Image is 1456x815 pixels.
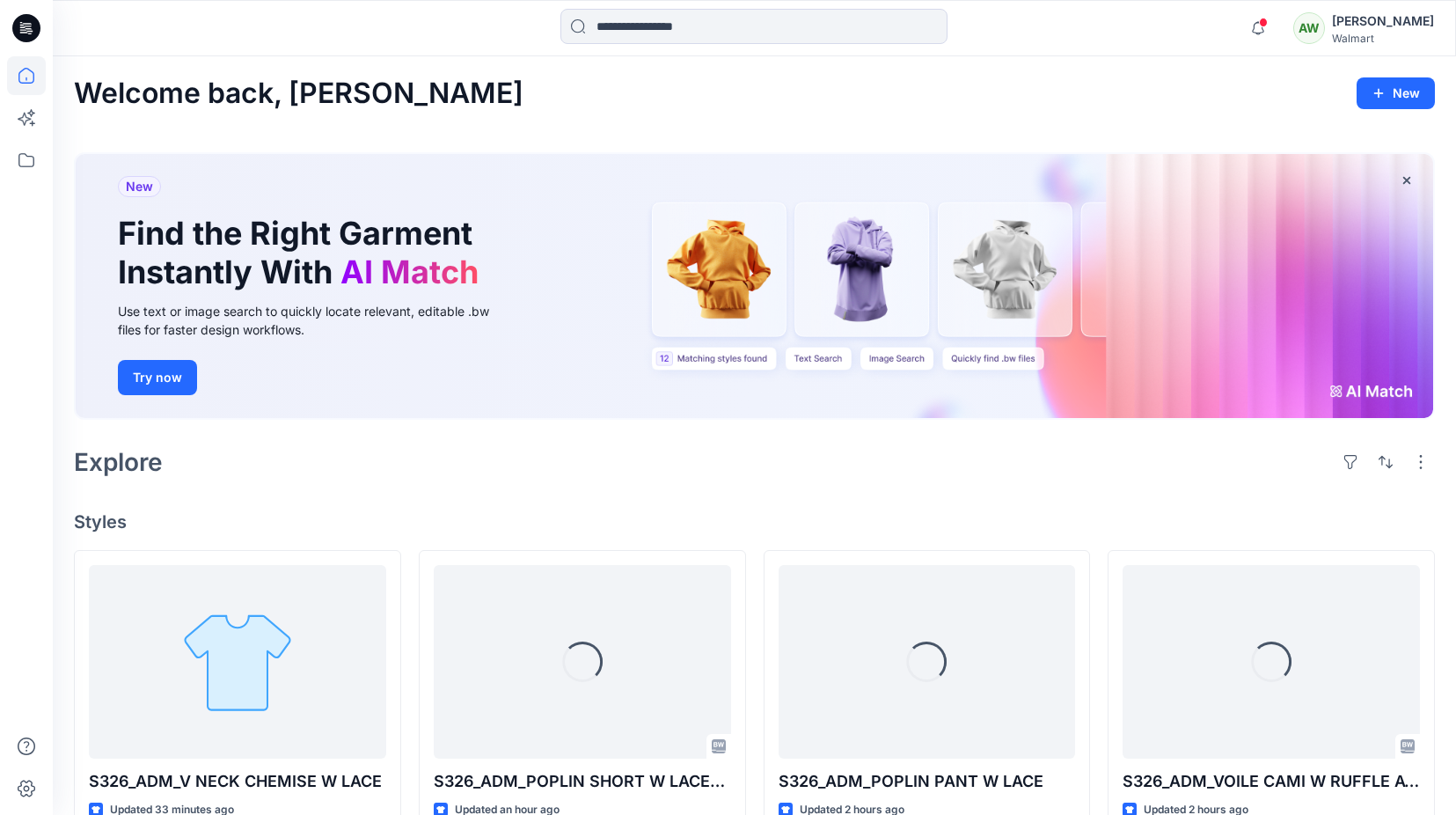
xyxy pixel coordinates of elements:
[89,565,386,759] a: S326_ADM_V NECK CHEMISE W LACE
[126,176,153,197] span: New
[434,769,731,794] p: S326_ADM_POPLIN SHORT W LACE_COLORWAYS
[89,769,386,794] p: S326_ADM_V NECK CHEMISE W LACE
[1357,77,1435,109] button: New
[74,511,1435,532] h4: Styles
[118,302,514,339] div: Use text or image search to quickly locate relevant, editable .bw files for faster design workflows.
[118,215,487,290] h1: Find the Right Garment Instantly With
[1293,12,1325,44] div: AW
[340,253,479,291] span: AI Match
[74,448,163,476] h2: Explore
[779,769,1076,794] p: S326_ADM_POPLIN PANT W LACE
[74,77,523,110] h2: Welcome back, [PERSON_NAME]
[1332,11,1434,32] div: [PERSON_NAME]
[1123,769,1420,794] p: S326_ADM_VOILE CAMI W RUFFLE AT SHOULDER AND SHORT SET
[118,360,197,395] button: Try now
[1332,32,1434,45] div: Walmart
